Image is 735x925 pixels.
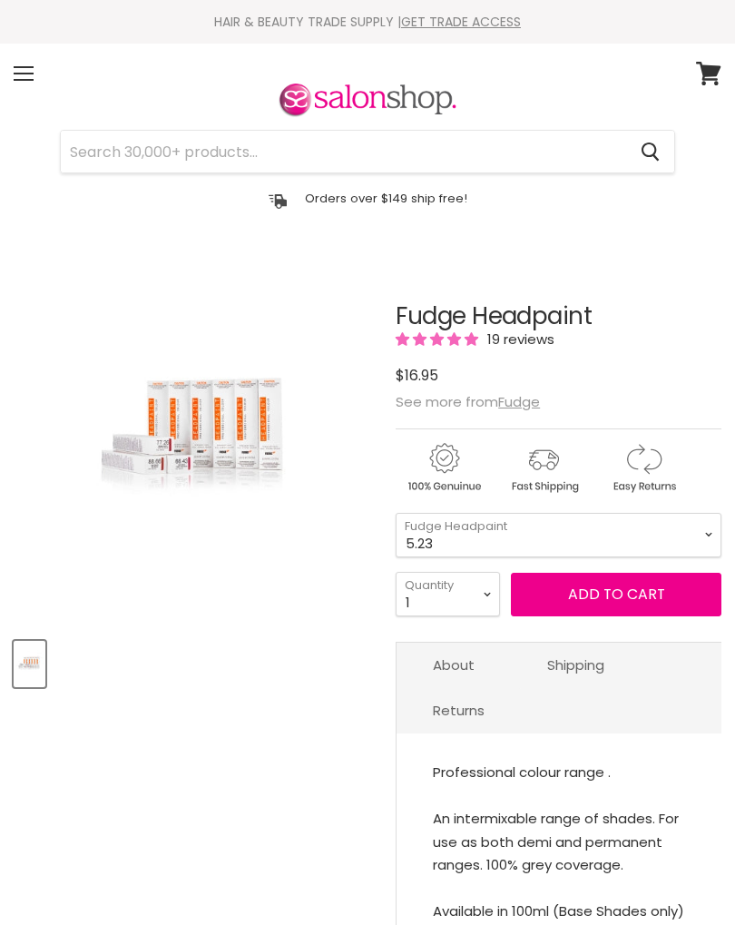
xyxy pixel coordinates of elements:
[397,688,521,733] a: Returns
[568,584,665,605] span: Add to cart
[305,191,467,206] p: Orders over $149 ship free!
[74,258,318,623] img: Fudge Headpaint
[396,330,482,349] span: 4.89 stars
[15,643,44,685] img: Fudge Headpaint
[396,572,500,616] select: Quantity
[396,392,540,411] span: See more from
[61,131,626,172] input: Search
[626,131,674,172] button: Search
[11,635,381,687] div: Product thumbnails
[14,258,378,623] div: Fudge Headpaint image. Click or Scroll to Zoom.
[511,643,641,687] a: Shipping
[511,573,721,616] button: Add to cart
[396,303,721,330] h1: Fudge Headpaint
[14,641,45,687] button: Fudge Headpaint
[396,440,492,496] img: genuine.gif
[495,440,592,496] img: shipping.gif
[498,392,540,411] a: Fudge
[396,365,438,386] span: $16.95
[397,643,511,687] a: About
[595,440,691,496] img: returns.gif
[482,330,554,349] span: 19 reviews
[60,130,675,173] form: Product
[401,13,521,31] a: GET TRADE ACCESS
